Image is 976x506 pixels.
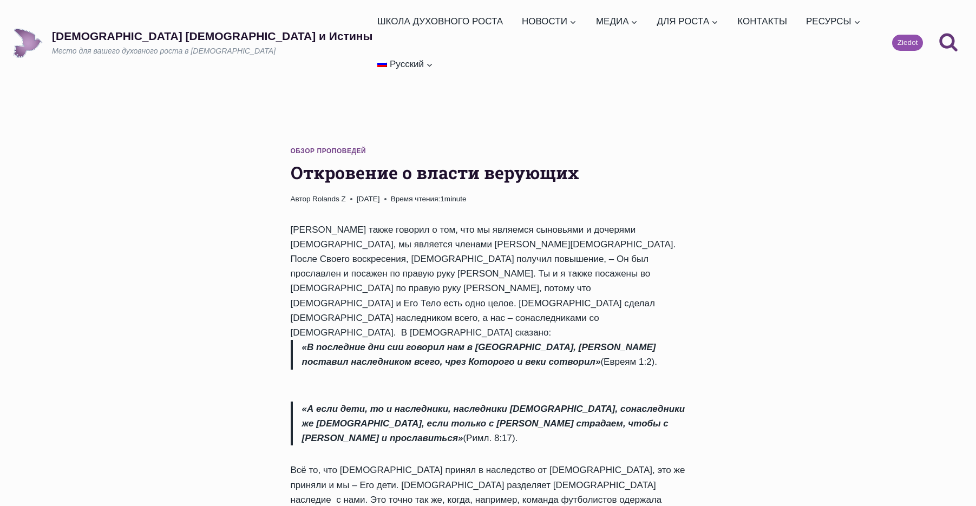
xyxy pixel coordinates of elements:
[391,193,467,205] span: 1
[892,35,923,51] a: Ziedot
[657,14,718,29] span: ДЛЯ РОСТА
[291,147,366,155] a: Обзор проповедей
[302,342,656,367] em: «В последние дни сии говорил нам в [GEOGRAPHIC_DATA], [PERSON_NAME] поставил наследником всего, ч...
[595,14,638,29] span: МЕДИА
[13,28,372,58] a: [DEMOGRAPHIC_DATA] [DEMOGRAPHIC_DATA] и ИстиныМесто для вашего духовного роста в [DEMOGRAPHIC_DATA]
[291,402,686,446] blockquote: (Римл. 8:17).
[52,46,372,57] p: Место для вашего духовного роста в [DEMOGRAPHIC_DATA]
[52,29,372,43] p: [DEMOGRAPHIC_DATA] [DEMOGRAPHIC_DATA] и Истины
[13,28,43,58] img: Draudze Gars un Patiesība
[934,28,963,57] button: Показать форму поиска
[390,59,424,69] span: Русский
[291,160,686,186] h1: Откровение о власти верующих
[372,43,437,86] a: Русский
[291,340,686,369] blockquote: (Евреям 1:2).
[312,195,346,203] a: Rolands Z
[444,195,467,203] span: minute
[806,14,861,29] span: РЕСУРСЫ
[357,193,380,205] time: [DATE]
[391,195,441,203] span: Время чтения:
[302,404,685,443] em: «А если дети, то и наследники, наследники [DEMOGRAPHIC_DATA], сонаследники же [DEMOGRAPHIC_DATA],...
[522,14,577,29] span: НОВОСТИ
[291,193,311,205] span: Автор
